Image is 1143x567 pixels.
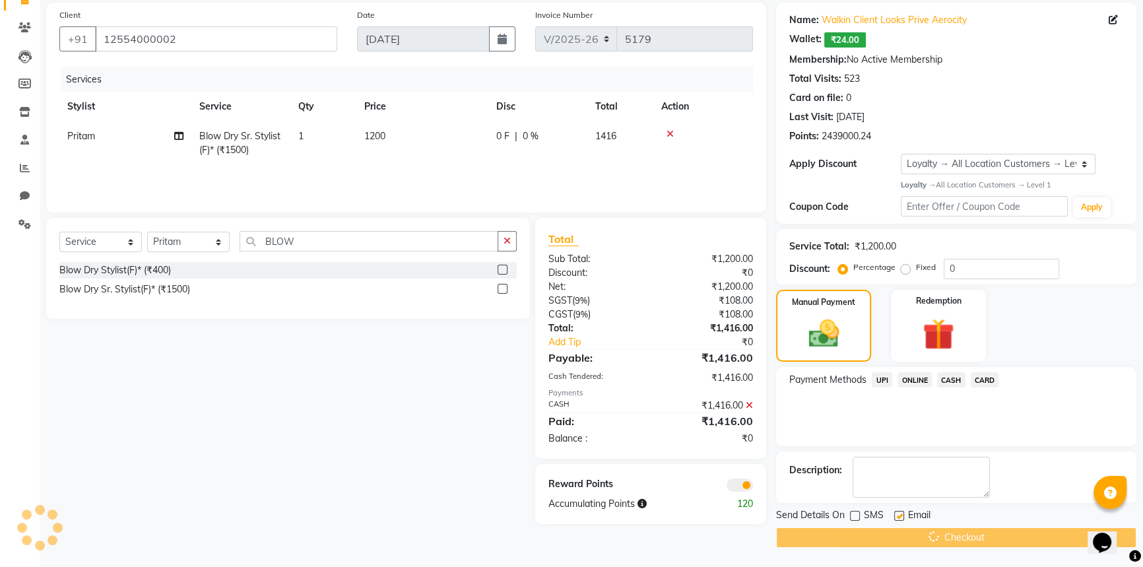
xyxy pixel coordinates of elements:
[290,92,356,121] th: Qty
[789,32,822,48] div: Wallet:
[789,463,842,477] div: Description:
[792,296,855,308] label: Manual Payment
[595,130,616,142] span: 1416
[836,110,865,124] div: [DATE]
[789,240,849,253] div: Service Total:
[539,294,651,308] div: ( )
[651,321,763,335] div: ₹1,416.00
[651,252,763,266] div: ₹1,200.00
[539,266,651,280] div: Discount:
[539,477,651,492] div: Reward Points
[844,72,860,86] div: 523
[846,91,851,105] div: 0
[587,92,653,121] th: Total
[789,91,843,105] div: Card on file:
[548,232,579,246] span: Total
[539,432,651,446] div: Balance :
[59,263,171,277] div: Blow Dry Stylist(F)* (₹400)
[916,295,962,307] label: Redemption
[776,508,845,525] span: Send Details On
[539,321,651,335] div: Total:
[539,413,651,429] div: Paid:
[539,497,707,511] div: Accumulating Points
[855,240,896,253] div: ₹1,200.00
[539,371,651,385] div: Cash Tendered:
[59,26,96,51] button: +91
[515,129,517,143] span: |
[548,308,573,320] span: CGST
[651,399,763,413] div: ₹1,416.00
[539,308,651,321] div: ( )
[872,372,892,387] span: UPI
[535,9,593,21] label: Invoice Number
[356,92,488,121] th: Price
[539,252,651,266] div: Sub Total:
[789,200,901,214] div: Coupon Code
[651,371,763,385] div: ₹1,416.00
[908,508,931,525] span: Email
[1088,514,1130,554] iframe: chat widget
[789,262,830,276] div: Discount:
[59,92,191,121] th: Stylist
[548,387,754,399] div: Payments
[901,180,936,189] strong: Loyalty →
[651,280,763,294] div: ₹1,200.00
[789,373,866,387] span: Payment Methods
[653,92,753,121] th: Action
[496,129,509,143] span: 0 F
[240,231,498,251] input: Search or Scan
[789,13,819,27] div: Name:
[191,92,290,121] th: Service
[822,13,967,27] a: Walkin Client Looks Prive Aerocity
[901,196,1068,217] input: Enter Offer / Coupon Code
[1073,197,1111,217] button: Apply
[901,180,1123,191] div: All Location Customers → Level 1
[364,130,385,142] span: 1200
[59,283,190,296] div: Blow Dry Sr. Stylist(F)* (₹1500)
[913,315,964,354] img: _gift.svg
[199,130,280,156] span: Blow Dry Sr. Stylist(F)* (₹1500)
[789,110,833,124] div: Last Visit:
[61,67,763,92] div: Services
[898,372,932,387] span: ONLINE
[539,350,651,366] div: Payable:
[575,309,588,319] span: 9%
[789,53,1123,67] div: No Active Membership
[937,372,965,387] span: CASH
[651,432,763,446] div: ₹0
[916,261,936,273] label: Fixed
[669,335,763,349] div: ₹0
[357,9,375,21] label: Date
[864,508,884,525] span: SMS
[539,335,670,349] a: Add Tip
[651,294,763,308] div: ₹108.00
[539,280,651,294] div: Net:
[298,130,304,142] span: 1
[789,157,901,171] div: Apply Discount
[548,294,572,306] span: SGST
[853,261,896,273] label: Percentage
[824,32,866,48] span: ₹24.00
[59,9,81,21] label: Client
[789,53,847,67] div: Membership:
[651,308,763,321] div: ₹108.00
[971,372,999,387] span: CARD
[95,26,337,51] input: Search by Name/Mobile/Email/Code
[799,316,849,351] img: _cash.svg
[789,129,819,143] div: Points:
[575,295,587,306] span: 9%
[523,129,539,143] span: 0 %
[488,92,587,121] th: Disc
[707,497,763,511] div: 120
[789,72,841,86] div: Total Visits:
[539,399,651,413] div: CASH
[822,129,871,143] div: 2439000.24
[67,130,95,142] span: Pritam
[651,350,763,366] div: ₹1,416.00
[651,413,763,429] div: ₹1,416.00
[651,266,763,280] div: ₹0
